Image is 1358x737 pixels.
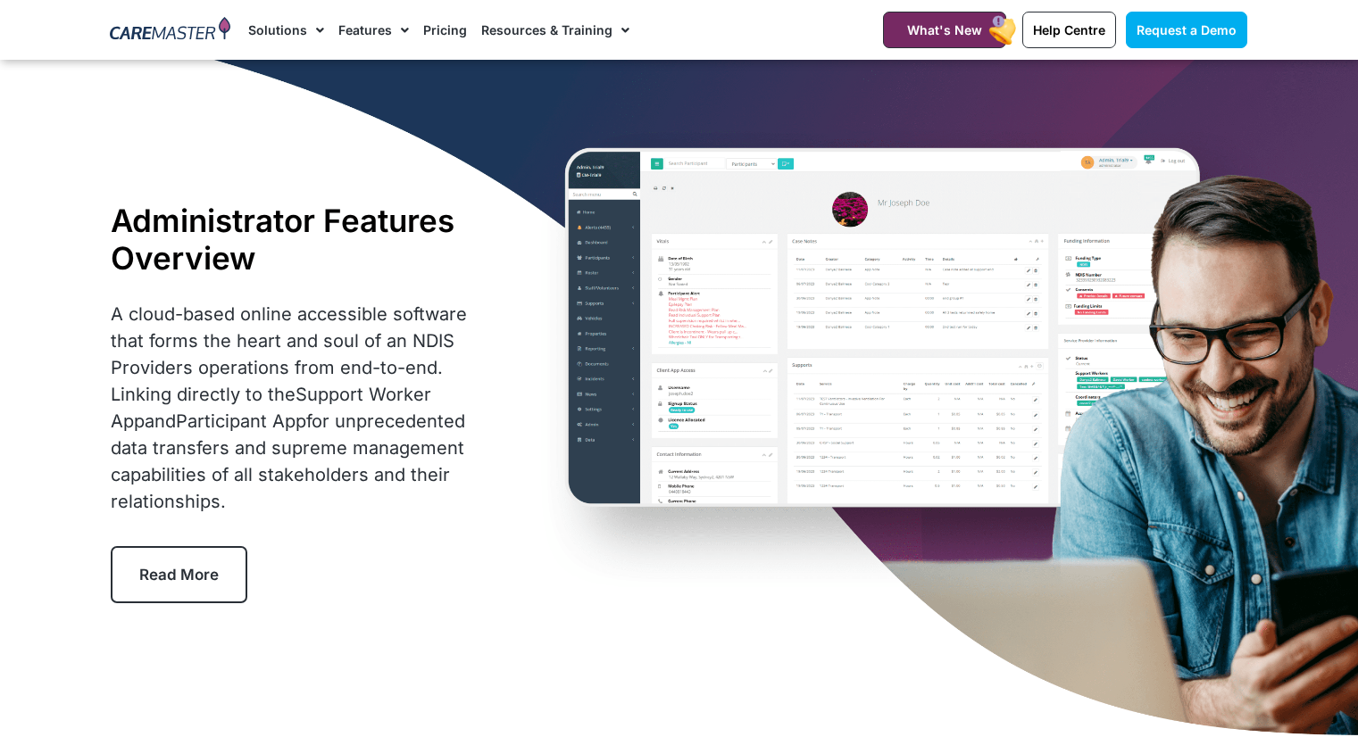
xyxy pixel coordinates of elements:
[883,12,1006,48] a: What's New
[1137,22,1237,37] span: Request a Demo
[176,410,306,432] a: Participant App
[1033,22,1105,37] span: Help Centre
[1126,12,1247,48] a: Request a Demo
[907,22,982,37] span: What's New
[111,546,247,603] a: Read More
[110,17,230,44] img: CareMaster Logo
[139,566,219,584] span: Read More
[1022,12,1116,48] a: Help Centre
[111,303,467,512] span: A cloud-based online accessible software that forms the heart and soul of an NDIS Providers opera...
[111,202,497,277] h1: Administrator Features Overview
